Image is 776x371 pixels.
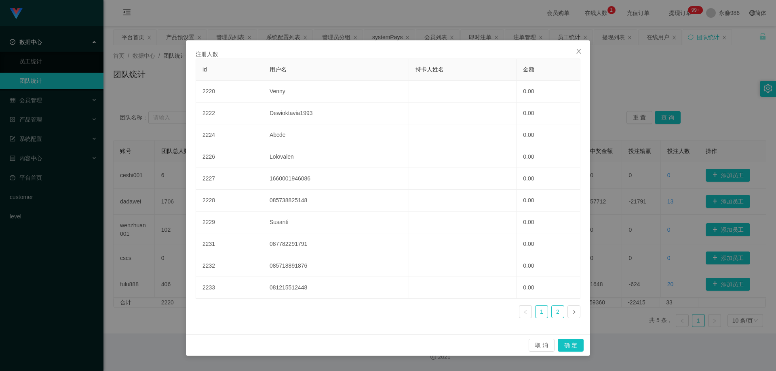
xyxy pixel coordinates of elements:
[263,212,409,233] td: Susanti
[263,168,409,190] td: 1660001946086
[263,233,409,255] td: 087782291791
[196,190,263,212] td: 2228
[523,310,528,314] i: 图标: left
[263,124,409,146] td: Abcde
[196,212,263,233] td: 2229
[536,306,548,318] a: 1
[263,81,409,103] td: Venny
[519,305,532,318] li: 上一页
[517,255,580,277] td: 0.00
[517,168,580,190] td: 0.00
[567,305,580,318] li: 下一页
[523,66,534,73] span: 金额
[517,103,580,124] td: 0.00
[558,339,584,352] button: 确 定
[517,190,580,212] td: 0.00
[551,305,564,318] li: 2
[263,103,409,124] td: Dewioktavia1993
[263,146,409,168] td: Lolovalen
[196,233,263,255] td: 2231
[263,277,409,299] td: 081215512448
[567,40,590,63] button: Close
[196,103,263,124] td: 2222
[576,48,582,54] i: 图标: close
[196,255,263,277] td: 2232
[552,306,564,318] a: 2
[529,339,555,352] button: 取 消
[196,124,263,146] td: 2224
[571,310,576,314] i: 图标: right
[196,277,263,299] td: 2233
[415,66,444,73] span: 持卡人姓名
[202,66,207,73] span: id
[196,146,263,168] td: 2226
[517,212,580,233] td: 0.00
[196,81,263,103] td: 2220
[196,50,580,59] div: 注册人数
[517,124,580,146] td: 0.00
[517,277,580,299] td: 0.00
[517,81,580,103] td: 0.00
[517,233,580,255] td: 0.00
[535,305,548,318] li: 1
[263,255,409,277] td: 085718891876
[517,146,580,168] td: 0.00
[270,66,287,73] span: 用户名
[263,190,409,212] td: 085738825148
[196,168,263,190] td: 2227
